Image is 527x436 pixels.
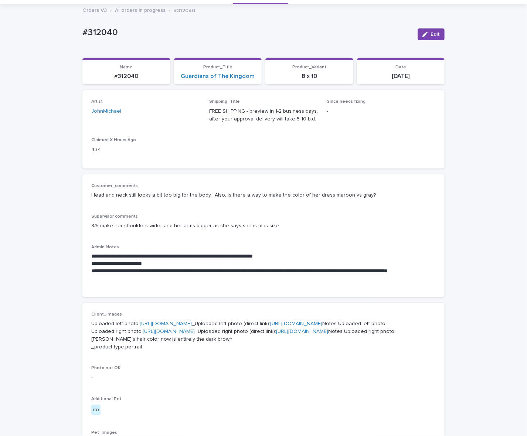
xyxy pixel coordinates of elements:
p: [DATE] [361,73,441,80]
p: - [327,108,436,115]
span: Edit [431,32,440,37]
span: Since needs fixing [327,99,365,104]
span: Client_Images [91,312,122,317]
p: #312040 [87,73,166,80]
span: Product_Title [203,65,232,69]
span: Date [395,65,406,69]
a: AI orders in progress [115,6,166,14]
p: 434 [91,146,200,154]
span: Customer_comments [91,184,138,188]
div: no [91,405,101,415]
a: JohnMichael [91,108,121,115]
p: Head and neck still looks a bit too big for the body. Also, is there a way to make the color of h... [91,191,436,199]
span: Supervisor comments [91,214,138,219]
p: #312040 [174,6,195,14]
span: Photo not OK [91,366,120,370]
span: Admin Notes [91,245,119,249]
span: Additional Pet [91,397,122,401]
button: Edit [418,28,445,40]
p: Uploaded left photo: _Uploaded left photo (direct link): Notes Uploaded left photo: Uploaded righ... [91,320,436,351]
a: Orders V3 [82,6,107,14]
span: Claimed X Hours Ago [91,138,136,142]
a: [URL][DOMAIN_NAME] [270,321,322,326]
a: [URL][DOMAIN_NAME] [276,329,328,334]
p: - [91,374,436,382]
p: 8/5 make her shoulders wider and her arms bigger as she says she is plus size [91,222,436,230]
a: Guardians of The Kingdom [181,73,255,80]
a: [URL][DOMAIN_NAME] [143,329,195,334]
span: Name [120,65,133,69]
p: FREE SHIPPING - preview in 1-2 business days, after your approval delivery will take 5-10 b.d. [209,108,318,123]
p: #312040 [82,27,412,38]
p: 8 x 10 [270,73,349,80]
span: Product_Variant [292,65,326,69]
span: Artist [91,99,103,104]
a: [URL][DOMAIN_NAME] [140,321,192,326]
span: Shipping_Title [209,99,240,104]
span: Pet_Images [91,430,117,435]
